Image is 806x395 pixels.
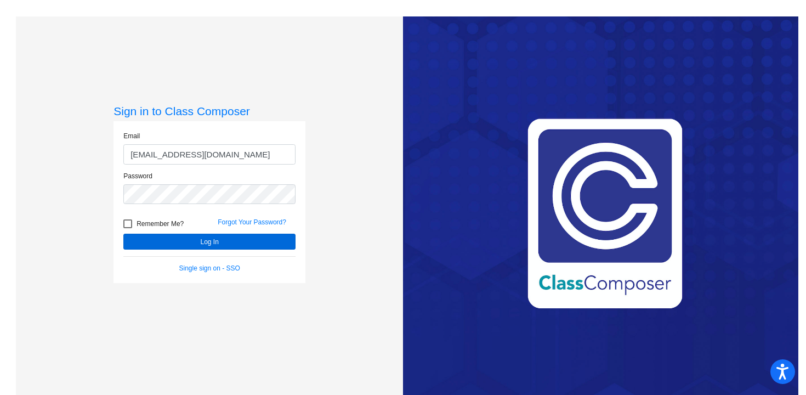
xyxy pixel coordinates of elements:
a: Forgot Your Password? [218,218,286,226]
h3: Sign in to Class Composer [113,104,305,118]
label: Password [123,171,152,181]
label: Email [123,131,140,141]
span: Remember Me? [137,217,184,230]
button: Log In [123,234,296,250]
a: Single sign on - SSO [179,264,240,272]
